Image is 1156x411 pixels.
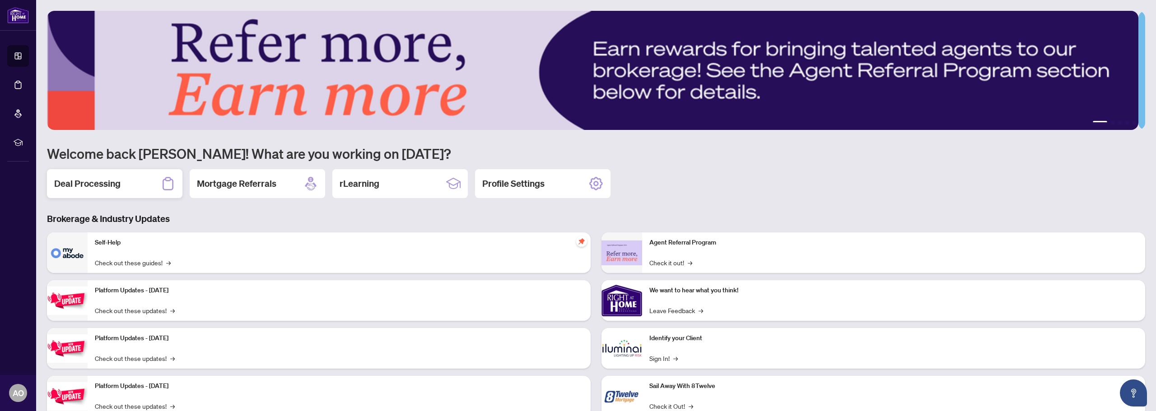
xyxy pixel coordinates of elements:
a: Leave Feedback→ [649,305,703,315]
h2: Mortgage Referrals [197,177,276,190]
h2: Profile Settings [482,177,545,190]
button: 5 [1133,121,1136,125]
a: Sign In!→ [649,353,678,363]
img: logo [7,7,29,23]
img: Slide 0 [47,11,1138,130]
img: Agent Referral Program [601,240,642,265]
p: Self-Help [95,238,583,248]
img: Platform Updates - June 23, 2025 [47,382,88,411]
a: Check it Out!→ [649,401,693,411]
p: Platform Updates - [DATE] [95,381,583,391]
img: We want to hear what you think! [601,280,642,321]
a: Check out these updates!→ [95,401,175,411]
button: 3 [1118,121,1122,125]
span: → [170,401,175,411]
a: Check out these updates!→ [95,353,175,363]
p: Identify your Client [649,333,1138,343]
p: Agent Referral Program [649,238,1138,248]
span: → [689,401,693,411]
p: Platform Updates - [DATE] [95,333,583,343]
h2: rLearning [340,177,379,190]
img: Platform Updates - July 21, 2025 [47,286,88,315]
a: Check out these guides!→ [95,258,171,268]
button: 4 [1125,121,1129,125]
button: 1 [1093,121,1107,125]
h2: Deal Processing [54,177,121,190]
img: Self-Help [47,232,88,273]
span: → [170,305,175,315]
h3: Brokerage & Industry Updates [47,212,1145,225]
a: Check out these updates!→ [95,305,175,315]
span: → [170,353,175,363]
span: pushpin [576,236,587,247]
img: Platform Updates - July 8, 2025 [47,334,88,363]
img: Identify your Client [601,328,642,369]
span: → [688,258,692,268]
a: Check it out!→ [649,258,692,268]
button: 2 [1111,121,1114,125]
p: We want to hear what you think! [649,286,1138,296]
p: Platform Updates - [DATE] [95,286,583,296]
p: Sail Away With 8Twelve [649,381,1138,391]
span: AO [13,387,24,399]
span: → [166,258,171,268]
h1: Welcome back [PERSON_NAME]! What are you working on [DATE]? [47,145,1145,162]
span: → [673,353,678,363]
span: → [699,305,703,315]
button: Open asap [1120,379,1147,406]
